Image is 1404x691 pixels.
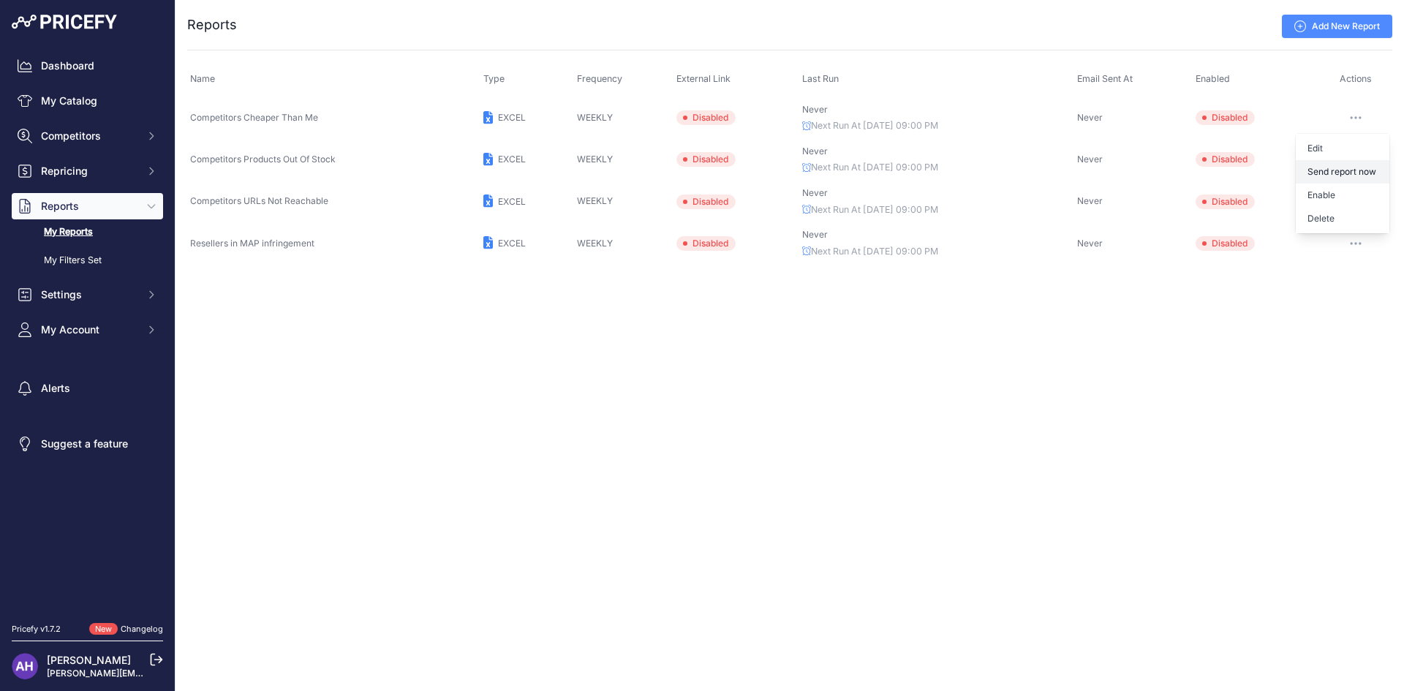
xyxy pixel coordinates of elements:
[190,195,328,206] span: Competitors URLs Not Reachable
[12,158,163,184] button: Repricing
[1196,73,1230,84] span: Enabled
[190,238,314,249] span: Resellers in MAP infringement
[12,219,163,245] a: My Reports
[498,154,526,165] span: EXCEL
[190,73,215,84] span: Name
[12,248,163,273] a: My Filters Set
[12,193,163,219] button: Reports
[89,623,118,635] span: New
[1196,195,1255,209] span: Disabled
[1077,195,1103,206] span: Never
[12,88,163,114] a: My Catalog
[1077,112,1103,123] span: Never
[577,238,613,249] span: WEEKLY
[676,236,736,251] span: Disabled
[47,668,272,679] a: [PERSON_NAME][EMAIL_ADDRESS][DOMAIN_NAME]
[41,287,137,302] span: Settings
[41,199,137,214] span: Reports
[676,152,736,167] span: Disabled
[1077,238,1103,249] span: Never
[577,73,622,84] span: Frequency
[1196,236,1255,251] span: Disabled
[1077,154,1103,165] span: Never
[802,73,839,84] span: Last Run
[190,112,318,123] span: Competitors Cheaper Than Me
[802,229,828,240] span: Never
[802,146,828,156] span: Never
[1296,137,1389,160] a: Edit
[498,196,526,207] span: EXCEL
[1077,73,1133,84] span: Email Sent At
[187,15,237,35] h2: Reports
[12,431,163,457] a: Suggest a feature
[190,154,336,165] span: Competitors Products Out Of Stock
[12,53,163,79] a: Dashboard
[802,245,1071,259] p: Next Run At [DATE] 09:00 PM
[802,119,1071,133] p: Next Run At [DATE] 09:00 PM
[1296,160,1389,184] button: Send report now
[483,73,505,84] span: Type
[1296,207,1389,230] button: Delete
[41,164,137,178] span: Repricing
[802,187,828,198] span: Never
[41,129,137,143] span: Competitors
[12,623,61,635] div: Pricefy v1.7.2
[676,73,731,84] span: External Link
[12,282,163,308] button: Settings
[12,317,163,343] button: My Account
[1282,15,1392,38] a: Add New Report
[1196,152,1255,167] span: Disabled
[498,112,526,123] span: EXCEL
[12,123,163,149] button: Competitors
[577,154,613,165] span: WEEKLY
[1296,184,1389,207] button: Enable
[802,161,1071,175] p: Next Run At [DATE] 09:00 PM
[802,203,1071,217] p: Next Run At [DATE] 09:00 PM
[1340,73,1372,84] span: Actions
[121,624,163,634] a: Changelog
[676,195,736,209] span: Disabled
[12,15,117,29] img: Pricefy Logo
[1196,110,1255,125] span: Disabled
[41,322,137,337] span: My Account
[12,375,163,401] a: Alerts
[47,654,131,666] a: [PERSON_NAME]
[498,238,526,249] span: EXCEL
[676,110,736,125] span: Disabled
[802,104,828,115] span: Never
[12,53,163,605] nav: Sidebar
[577,112,613,123] span: WEEKLY
[577,195,613,206] span: WEEKLY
